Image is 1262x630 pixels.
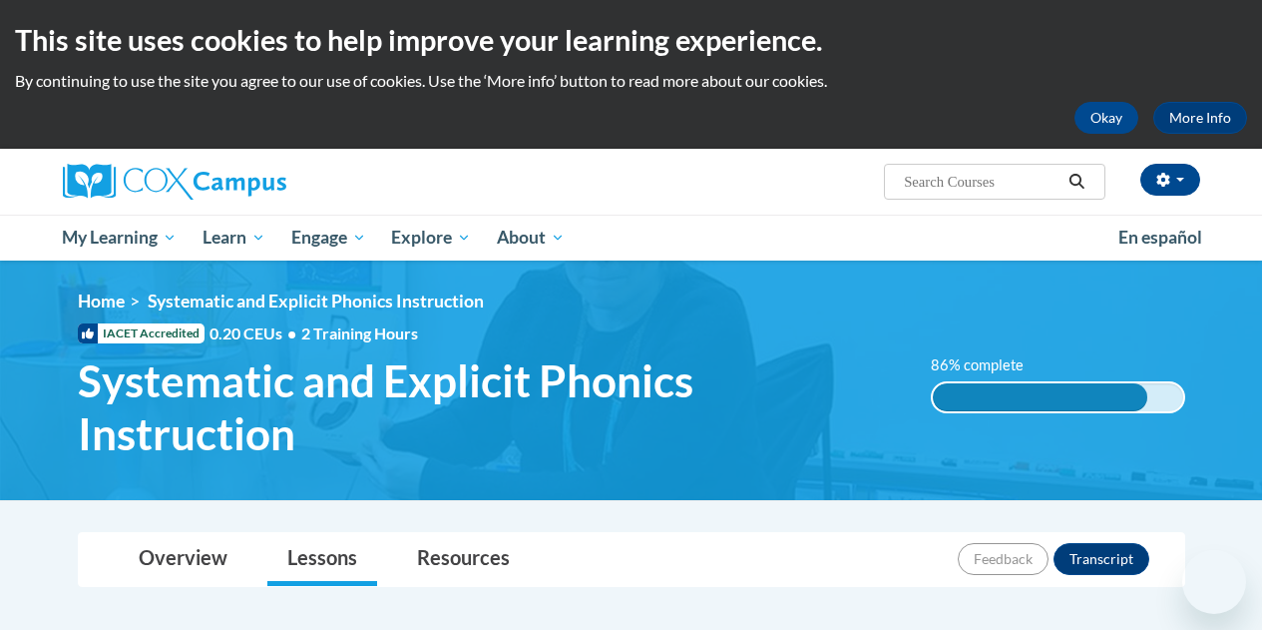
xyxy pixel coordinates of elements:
[15,70,1247,92] p: By continuing to use the site you agree to our use of cookies. Use the ‘More info’ button to read...
[484,215,578,261] a: About
[278,215,379,261] a: Engage
[1074,102,1138,134] button: Okay
[397,533,530,586] a: Resources
[1105,217,1215,259] a: En español
[391,226,471,250] span: Explore
[1053,543,1149,575] button: Transcript
[301,323,418,342] span: 2 Training Hours
[497,226,565,250] span: About
[50,215,191,261] a: My Learning
[1118,227,1202,248] span: En español
[1061,170,1091,194] button: Search
[190,215,278,261] a: Learn
[119,533,247,586] a: Overview
[78,354,901,460] span: Systematic and Explicit Phonics Instruction
[62,226,177,250] span: My Learning
[931,354,1046,376] label: 86% complete
[1182,550,1246,614] iframe: Button to launch messaging window
[63,164,422,200] a: Cox Campus
[267,533,377,586] a: Lessons
[78,323,205,343] span: IACET Accredited
[933,383,1148,411] div: 86% complete
[1140,164,1200,196] button: Account Settings
[210,322,301,344] span: 0.20 CEUs
[902,170,1061,194] input: Search Courses
[48,215,1215,261] div: Main menu
[15,20,1247,60] h2: This site uses cookies to help improve your learning experience.
[378,215,484,261] a: Explore
[78,291,125,312] a: Home
[203,226,265,250] span: Learn
[63,164,286,200] img: Cox Campus
[1153,102,1247,134] a: More Info
[148,291,484,312] span: Systematic and Explicit Phonics Instruction
[958,543,1049,575] button: Feedback
[287,323,296,342] span: •
[291,226,366,250] span: Engage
